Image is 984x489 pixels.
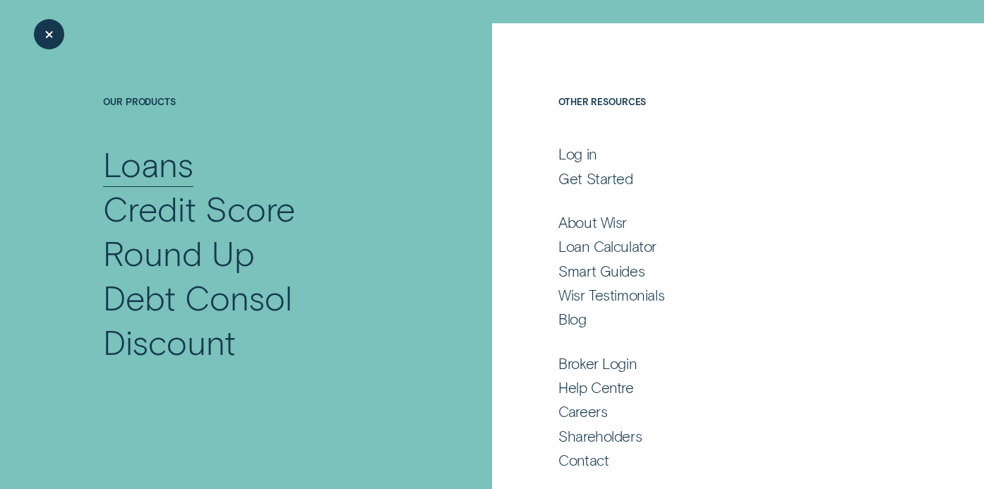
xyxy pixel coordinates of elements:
h4: Our Products [103,96,420,142]
div: Loans [103,142,193,186]
div: Wisr Testimonials [558,286,664,304]
a: Get Started [558,169,880,188]
a: Blog [558,310,880,328]
a: Help Centre [558,378,880,397]
div: Log in [558,145,596,163]
a: Smart Guides [558,262,880,280]
div: Credit Score [103,186,295,231]
a: Loans [103,142,420,186]
div: Careers [558,402,607,421]
div: Get Started [558,169,632,188]
a: Log in [558,145,880,163]
div: Loan Calculator [558,237,656,255]
a: Contact [558,451,880,469]
a: Debt Consol Discount [103,275,420,364]
div: Help Centre [558,378,633,397]
h4: Other Resources [558,96,880,142]
a: Wisr Testimonials [558,286,880,304]
a: Loan Calculator [558,237,880,255]
div: Smart Guides [558,262,644,280]
a: Credit Score [103,186,420,231]
a: About Wisr [558,213,880,231]
div: Broker Login [558,354,637,373]
div: About Wisr [558,213,627,231]
div: Shareholders [558,427,642,445]
div: Blog [558,310,586,328]
a: Careers [558,402,880,421]
a: Broker Login [558,354,880,373]
button: Close Menu [34,19,65,50]
div: Contact [558,451,608,469]
a: Round Up [103,231,420,275]
div: Round Up [103,231,254,275]
a: Shareholders [558,427,880,445]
